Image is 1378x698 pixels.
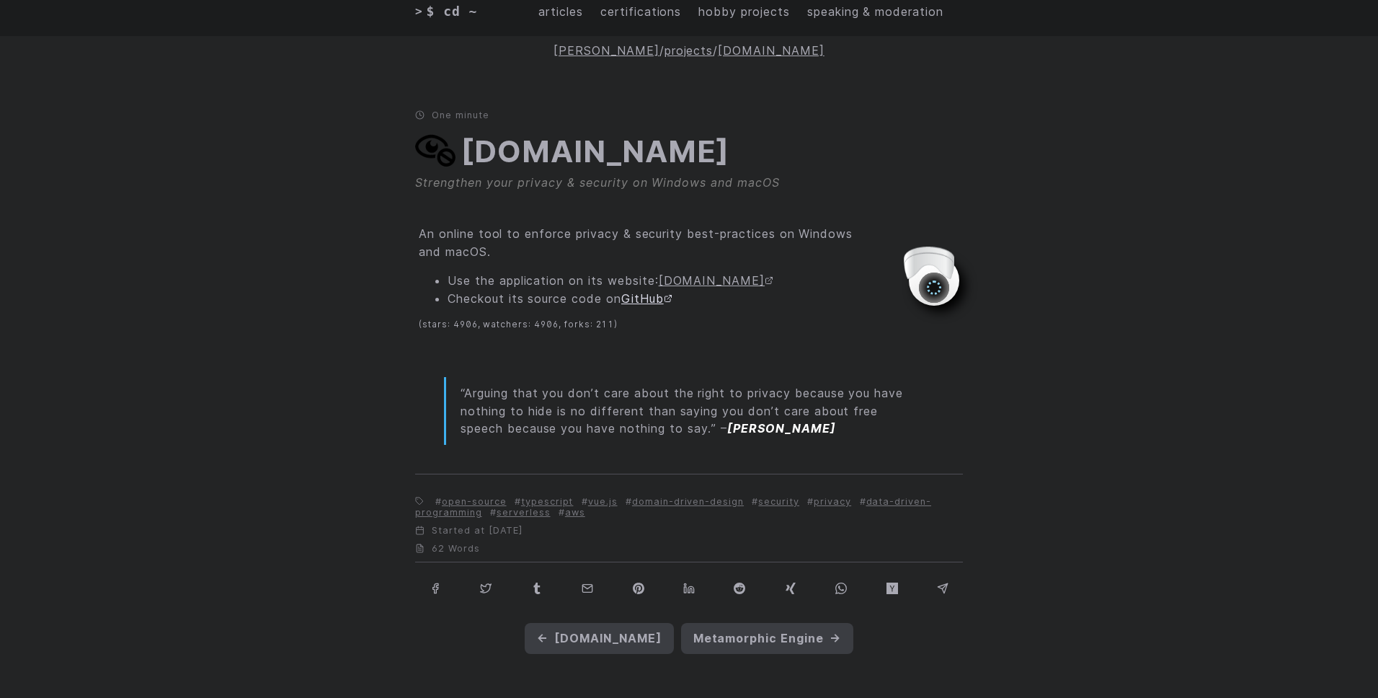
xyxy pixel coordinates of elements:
[693,629,824,648] span: Metamorphic Engine
[727,421,835,436] strong: [PERSON_NAME]
[904,247,954,279] img: camera-top.png
[600,3,681,21] a: certifications
[698,3,789,21] a: hobby projects
[725,574,754,604] a: Share on reddit
[415,3,423,21] span: >
[415,525,963,536] p: Started at [DATE]
[878,574,907,604] a: Share on hacker news
[537,629,548,648] span: ←
[415,1,488,22] a: > $ cd ~
[415,131,455,171] img: Icon showing an eye with a stop or block sign in the corner, symbolizing the privacy control offe...
[827,574,855,604] a: Share on whatsapp
[497,507,551,518] a: serverless
[427,1,478,22] span: $ cd ~
[523,574,551,604] a: Share on tumblr
[621,291,672,306] a: GitHub
[419,319,618,330] sup: (stars: 4906, watchers: 4906, forks: 211)
[659,273,773,288] a: [DOMAIN_NAME]
[448,272,873,290] li: Use the application on its website:
[421,574,450,604] a: Share on facebook
[807,3,943,21] a: speaking & moderation
[442,496,507,507] a: open-source
[471,574,500,604] a: Share on twitter
[718,43,824,58] a: [DOMAIN_NAME]
[525,624,672,653] a: ← [DOMAIN_NAME]
[554,629,661,648] span: [DOMAIN_NAME]
[521,496,574,507] a: typescript
[415,543,963,554] p: 62 Words
[632,496,744,507] a: domain-driven-design
[448,290,873,308] li: Checkout its source code on
[682,624,853,653] a: Metamorphic Engine →
[675,574,703,604] a: Share on linkedin
[776,574,805,604] a: Share on xing
[830,629,841,648] span: →
[573,574,602,604] a: Share via email
[664,43,714,58] a: projects
[415,174,963,192] div: Strengthen your privacy & security on Windows and macOS
[554,43,659,58] a: [PERSON_NAME]
[538,3,583,21] a: articles
[461,384,920,438] p: “Arguing that you don’t care about the right to privacy because you have nothing to hide is no di...
[814,496,851,507] a: privacy
[419,225,873,260] p: An online tool to enforce privacy & security best-practices on Windows and macOS.
[758,496,799,507] a: security
[624,574,653,604] a: Share on pinterest
[415,110,963,120] p: One minute
[928,574,957,604] a: Share on telegram
[415,496,931,518] a: data-driven-programming
[461,133,729,169] a: [DOMAIN_NAME]
[565,507,585,518] a: aws
[588,496,618,507] a: vue.js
